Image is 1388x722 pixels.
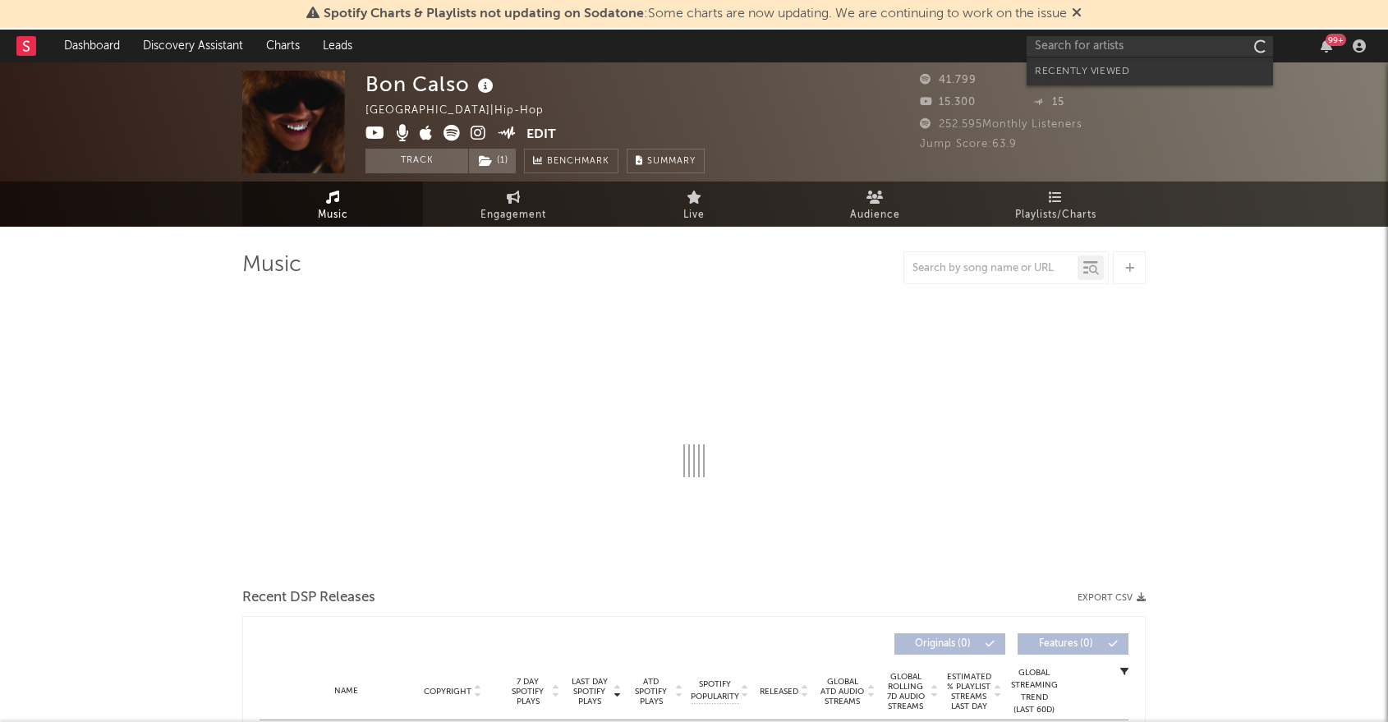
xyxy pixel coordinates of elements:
span: Engagement [480,205,546,225]
a: Audience [784,182,965,227]
input: Search by song name or URL [904,262,1078,275]
span: Jump Score: 63.9 [920,139,1017,149]
span: Spotify Popularity [691,678,739,703]
span: Global ATD Audio Streams [820,677,865,706]
span: Features ( 0 ) [1028,639,1104,649]
button: 99+ [1321,39,1332,53]
span: Summary [647,157,696,166]
div: [GEOGRAPHIC_DATA] | Hip-Hop [365,101,563,121]
a: Leads [311,30,364,62]
span: 7 Day Spotify Plays [506,677,549,706]
span: Benchmark [547,152,609,172]
span: Global Rolling 7D Audio Streams [883,672,928,711]
span: Estimated % Playlist Streams Last Day [946,672,991,711]
span: 41.799 [920,75,977,85]
span: Released [760,687,798,697]
button: Export CSV [1078,593,1146,603]
span: Playlists/Charts [1015,205,1096,225]
span: 252.595 Monthly Listeners [920,119,1082,130]
span: Dismiss [1072,7,1082,21]
div: Name [292,685,400,697]
span: Originals ( 0 ) [905,639,981,649]
button: Summary [627,149,705,173]
span: : Some charts are now updating. We are continuing to work on the issue [324,7,1067,21]
button: Originals(0) [894,633,1005,655]
span: 15 [1033,97,1064,108]
div: Global Streaming Trend (Last 60D) [1009,667,1059,716]
a: Music [242,182,423,227]
a: Charts [255,30,311,62]
div: Recently Viewed [1035,62,1265,81]
a: Discovery Assistant [131,30,255,62]
button: (1) [469,149,516,173]
div: 99 + [1326,34,1346,46]
input: Search for artists [1027,36,1273,57]
a: Live [604,182,784,227]
span: Spotify Charts & Playlists not updating on Sodatone [324,7,644,21]
a: Playlists/Charts [965,182,1146,227]
span: Live [683,205,705,225]
button: Features(0) [1018,633,1128,655]
span: Audience [850,205,900,225]
a: Engagement [423,182,604,227]
span: ATD Spotify Plays [629,677,673,706]
span: Copyright [424,687,471,697]
button: Track [365,149,468,173]
button: Edit [526,125,556,145]
div: Bon Calso [365,71,498,98]
span: 15.300 [920,97,976,108]
span: Last Day Spotify Plays [568,677,611,706]
span: Music [318,205,348,225]
span: Recent DSP Releases [242,588,375,608]
a: Dashboard [53,30,131,62]
a: Benchmark [524,149,618,173]
span: ( 1 ) [468,149,517,173]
